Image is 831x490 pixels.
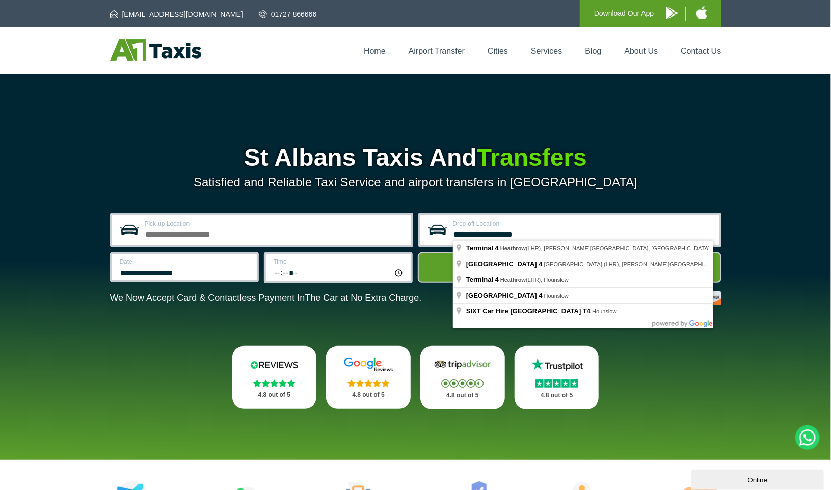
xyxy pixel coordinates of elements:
[526,389,588,402] p: 4.8 out of 5
[244,389,306,401] p: 4.8 out of 5
[409,47,465,55] a: Airport Transfer
[326,346,411,409] a: Google Stars 4.8 out of 5
[274,258,405,265] label: Time
[259,9,317,19] a: 01727 866666
[500,245,710,251] span: (LHR), [PERSON_NAME][GEOGRAPHIC_DATA], [GEOGRAPHIC_DATA]
[466,244,499,252] span: Terminal 4
[625,47,658,55] a: About Us
[466,276,499,283] span: Terminal 4
[110,9,243,19] a: [EMAIL_ADDRESS][DOMAIN_NAME]
[253,379,296,387] img: Stars
[466,292,543,299] span: [GEOGRAPHIC_DATA] 4
[110,293,422,303] p: We Now Accept Card & Contactless Payment In
[696,6,707,19] img: A1 Taxis iPhone App
[531,47,562,55] a: Services
[441,379,484,388] img: Stars
[681,47,721,55] a: Contact Us
[432,357,493,372] img: Tripadvisor
[666,7,678,19] img: A1 Taxis Android App
[453,221,713,227] label: Drop-off Location
[120,258,251,265] label: Date
[691,468,826,490] iframe: chat widget
[488,47,508,55] a: Cities
[500,277,569,283] span: (LHR), Hounslow
[305,293,421,303] span: The Car at No Extra Charge.
[544,293,569,299] span: Hounslow
[364,47,386,55] a: Home
[432,389,494,402] p: 4.8 out of 5
[500,277,526,283] span: Heathrow
[594,7,654,20] p: Download Our App
[420,346,505,409] a: Tripadvisor Stars 4.8 out of 5
[500,245,526,251] span: Heathrow
[515,346,599,409] a: Trustpilot Stars 4.8 out of 5
[347,379,390,387] img: Stars
[338,357,399,372] img: Google
[544,261,788,267] span: [GEOGRAPHIC_DATA] (LHR), [PERSON_NAME][GEOGRAPHIC_DATA], [GEOGRAPHIC_DATA]
[526,357,587,372] img: Trustpilot
[466,307,591,315] span: SIXT Car Hire [GEOGRAPHIC_DATA] T4
[244,357,305,372] img: Reviews.io
[110,175,721,189] p: Satisfied and Reliable Taxi Service and airport transfers in [GEOGRAPHIC_DATA]
[418,252,721,283] button: Get Quote
[110,146,721,170] h1: St Albans Taxis And
[337,389,399,401] p: 4.8 out of 5
[585,47,601,55] a: Blog
[466,260,543,268] span: [GEOGRAPHIC_DATA] 4
[592,308,616,314] span: Hounslow
[110,39,201,61] img: A1 Taxis St Albans LTD
[477,144,587,171] span: Transfers
[145,221,405,227] label: Pick-up Location
[232,346,317,409] a: Reviews.io Stars 4.8 out of 5
[535,379,578,388] img: Stars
